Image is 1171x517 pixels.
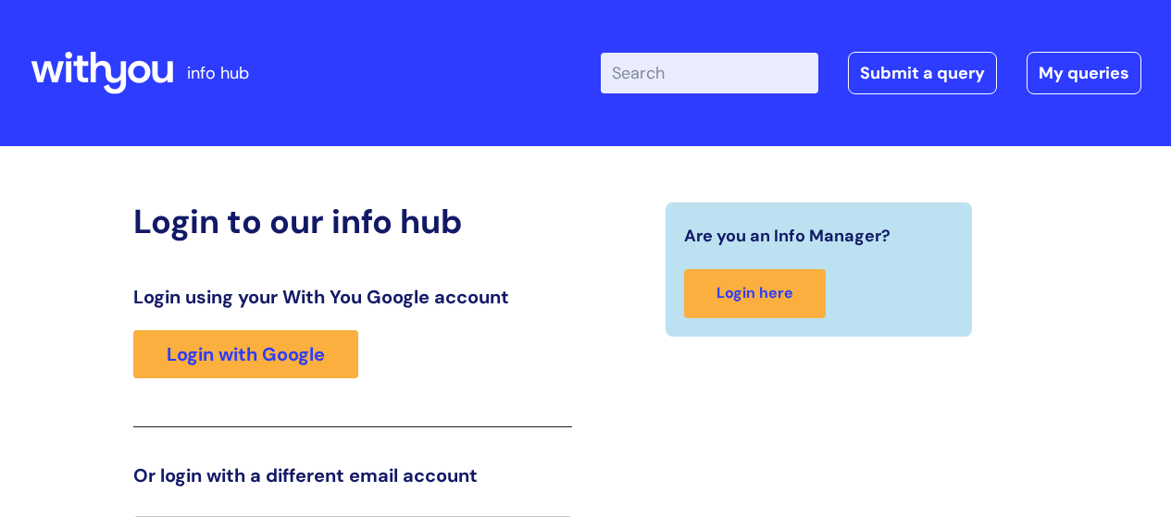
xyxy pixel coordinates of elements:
[601,53,818,93] input: Search
[133,464,572,486] h3: Or login with a different email account
[187,58,249,88] p: info hub
[1027,52,1141,94] a: My queries
[684,269,826,318] a: Login here
[133,330,358,378] a: Login with Google
[684,221,891,251] span: Are you an Info Manager?
[133,202,572,241] h2: Login to our info hub
[848,52,997,94] a: Submit a query
[133,286,572,308] h3: Login using your With You Google account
